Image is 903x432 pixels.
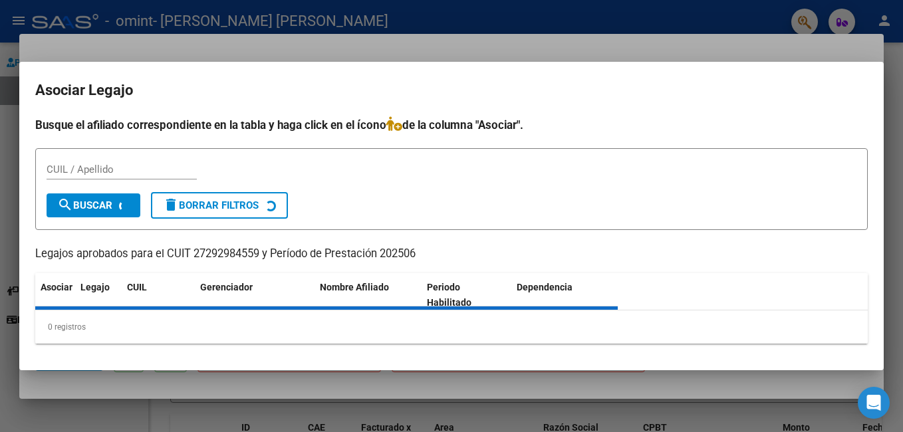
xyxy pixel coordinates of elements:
[47,193,140,217] button: Buscar
[57,197,73,213] mat-icon: search
[57,199,112,211] span: Buscar
[163,199,259,211] span: Borrar Filtros
[315,273,422,317] datatable-header-cell: Nombre Afiliado
[320,282,389,292] span: Nombre Afiliado
[41,282,72,292] span: Asociar
[163,197,179,213] mat-icon: delete
[75,273,122,317] datatable-header-cell: Legajo
[195,273,315,317] datatable-header-cell: Gerenciador
[151,192,288,219] button: Borrar Filtros
[511,273,618,317] datatable-header-cell: Dependencia
[127,282,147,292] span: CUIL
[422,273,511,317] datatable-header-cell: Periodo Habilitado
[35,273,75,317] datatable-header-cell: Asociar
[200,282,253,292] span: Gerenciador
[427,282,471,308] span: Periodo Habilitado
[80,282,110,292] span: Legajo
[858,387,890,419] div: Open Intercom Messenger
[35,310,868,344] div: 0 registros
[517,282,573,292] span: Dependencia
[35,78,868,103] h2: Asociar Legajo
[35,116,868,134] h4: Busque el afiliado correspondiente en la tabla y haga click en el ícono de la columna "Asociar".
[35,246,868,263] p: Legajos aprobados para el CUIT 27292984559 y Período de Prestación 202506
[122,273,195,317] datatable-header-cell: CUIL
